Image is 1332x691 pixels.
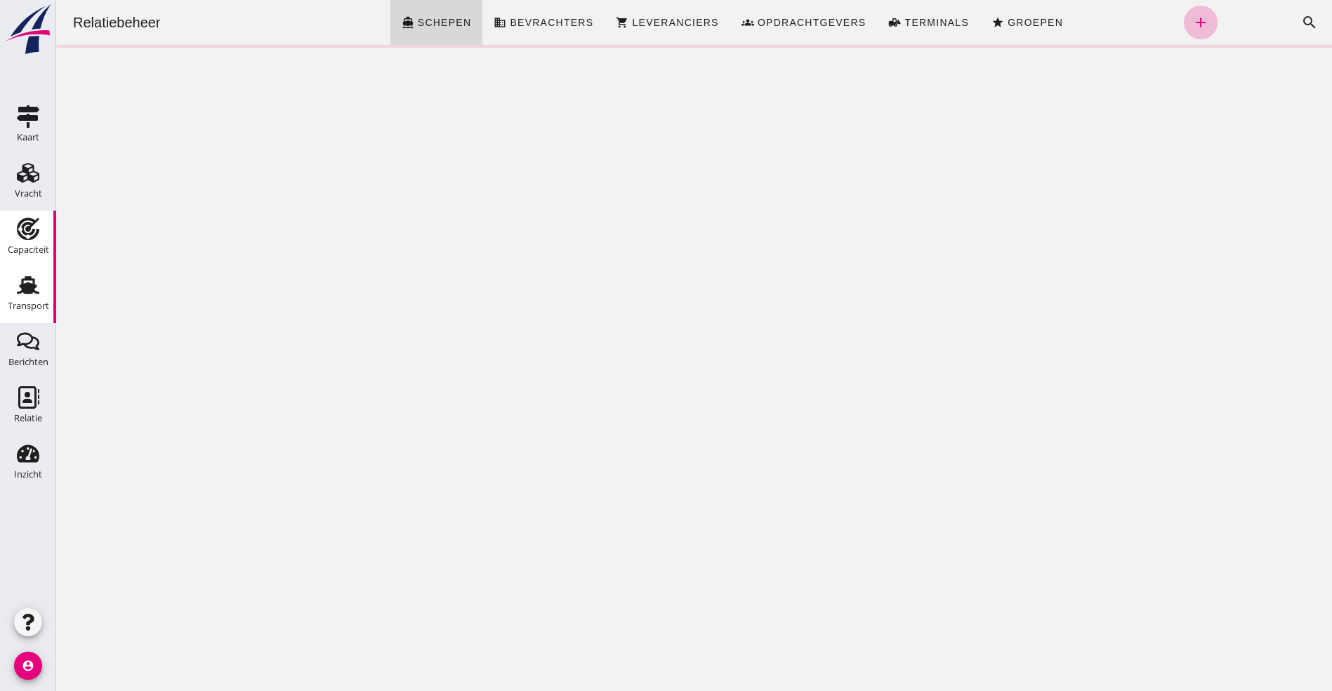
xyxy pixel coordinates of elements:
[935,16,948,29] i: star
[701,17,810,28] span: Opdrachtgevers
[6,13,116,32] div: Relatiebeheer
[685,16,698,29] i: groups
[1245,14,1262,31] i: search
[14,652,42,680] i: account_circle
[832,16,845,29] i: front_loader
[848,17,913,28] span: Terminals
[14,414,42,423] div: Relatie
[8,301,49,310] div: Transport
[15,189,42,198] div: Vracht
[345,16,358,29] i: directions_boat
[575,17,662,28] span: Leveranciers
[17,133,39,142] div: Kaart
[560,16,572,29] i: shopping_cart
[3,4,53,55] img: logo-small.a267ee39.svg
[1136,14,1153,31] i: add
[14,470,42,479] div: Inzicht
[361,17,416,28] span: Schepen
[8,245,49,254] div: Capaciteit
[453,17,537,28] span: Bevrachters
[951,17,1007,28] span: Groepen
[437,16,450,29] i: business
[8,357,48,367] div: Berichten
